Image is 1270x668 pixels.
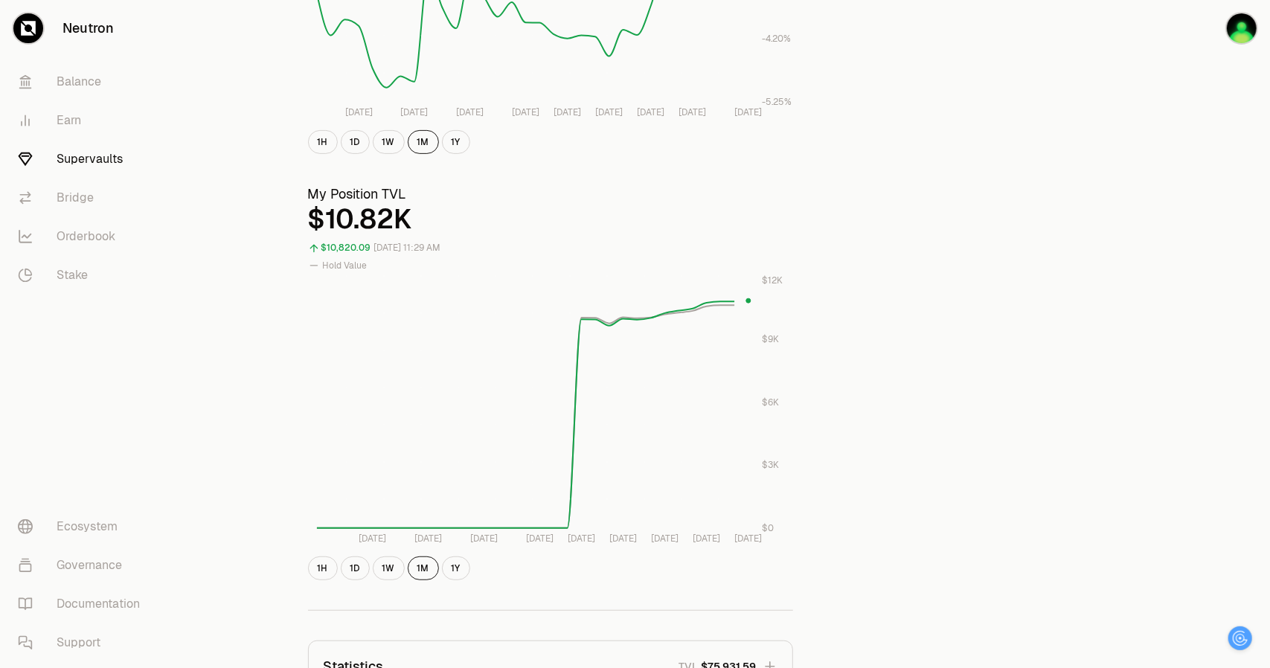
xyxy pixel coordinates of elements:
tspan: $9K [762,333,779,345]
button: 1Y [442,556,470,580]
a: Supervaults [6,140,161,179]
a: Earn [6,101,161,140]
tspan: [DATE] [359,533,386,545]
button: 1M [408,130,439,154]
tspan: [DATE] [693,533,720,545]
tspan: [DATE] [651,533,679,545]
tspan: [DATE] [414,533,442,545]
a: Bridge [6,179,161,217]
a: Governance [6,546,161,585]
a: Support [6,623,161,662]
tspan: [DATE] [456,107,484,119]
tspan: [DATE] [637,107,664,119]
tspan: [DATE] [734,533,762,545]
button: 1D [341,130,370,154]
button: 1H [308,556,338,580]
tspan: [DATE] [344,107,372,119]
button: 1H [308,130,338,154]
tspan: [DATE] [400,107,428,119]
a: Balance [6,62,161,101]
button: 1D [341,556,370,580]
button: 1W [373,556,405,580]
tspan: -4.20% [762,33,791,45]
tspan: [DATE] [567,533,594,545]
tspan: [DATE] [525,533,553,545]
button: 1Y [442,130,470,154]
div: $10,820.09 [321,240,371,257]
h3: My Position TVL [308,184,793,205]
a: Stake [6,256,161,295]
span: Hold Value [323,260,368,272]
tspan: [DATE] [512,107,539,119]
a: Orderbook [6,217,161,256]
button: 1M [408,556,439,580]
tspan: $0 [762,522,774,534]
tspan: [DATE] [470,533,498,545]
div: $10.82K [308,205,793,234]
tspan: [DATE] [734,107,762,119]
tspan: $12K [762,274,783,286]
tspan: [DATE] [595,107,623,119]
tspan: -5.25% [762,96,792,108]
tspan: [DATE] [679,107,706,119]
img: zhirong80 [1227,13,1257,43]
tspan: $3K [762,460,779,472]
a: Ecosystem [6,507,161,546]
tspan: $6K [762,396,779,408]
a: Documentation [6,585,161,623]
tspan: [DATE] [609,533,637,545]
button: 1W [373,130,405,154]
tspan: [DATE] [554,107,581,119]
div: [DATE] 11:29 AM [374,240,441,257]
